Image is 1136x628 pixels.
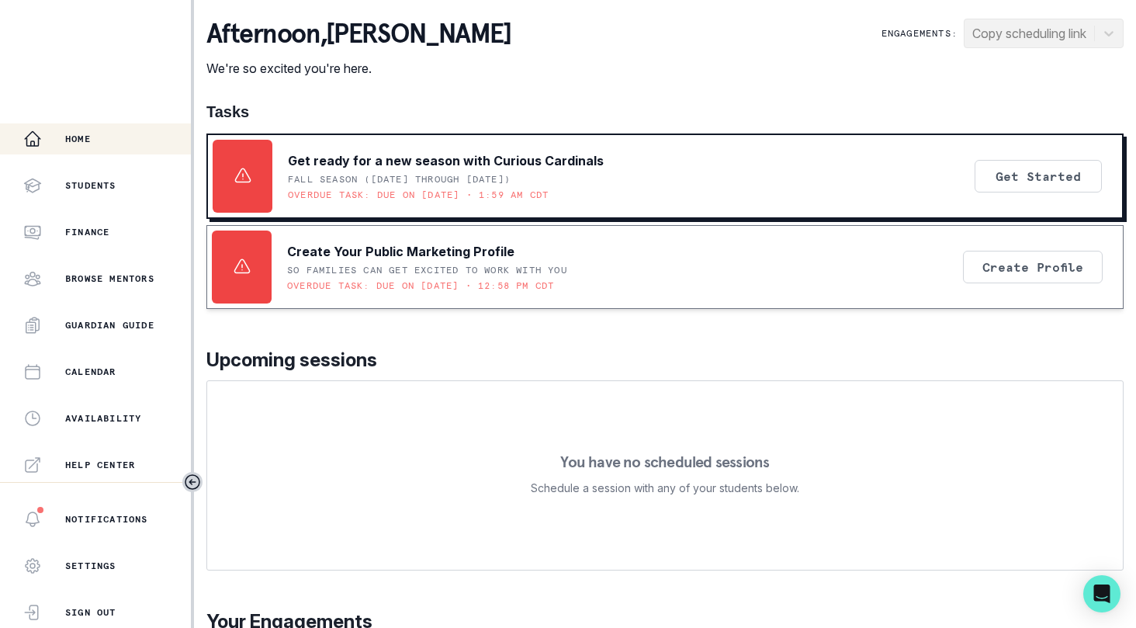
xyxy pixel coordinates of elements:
button: Get Started [975,160,1102,193]
p: Overdue task: Due on [DATE] • 12:58 PM CDT [287,279,554,292]
h1: Tasks [206,102,1124,121]
p: Settings [65,560,116,572]
p: Availability [65,412,141,425]
p: Finance [65,226,109,238]
p: Create Your Public Marketing Profile [287,242,514,261]
p: Home [65,133,91,145]
p: Get ready for a new season with Curious Cardinals [288,151,604,170]
div: Open Intercom Messenger [1083,575,1120,612]
p: Engagements: [881,27,958,40]
p: Students [65,179,116,192]
p: We're so excited you're here. [206,59,511,78]
p: You have no scheduled sessions [560,454,769,470]
p: Browse Mentors [65,272,154,285]
p: Sign Out [65,606,116,619]
p: Upcoming sessions [206,346,1124,374]
p: Schedule a session with any of your students below. [531,479,799,498]
p: afternoon , [PERSON_NAME] [206,19,511,50]
p: Overdue task: Due on [DATE] • 1:59 AM CDT [288,189,549,201]
p: Notifications [65,513,148,526]
p: SO FAMILIES CAN GET EXCITED TO WORK WITH YOU [287,264,567,276]
p: Guardian Guide [65,319,154,331]
button: Create Profile [963,251,1103,283]
p: Fall Season ([DATE] through [DATE]) [288,173,511,186]
p: Help Center [65,459,135,471]
button: Toggle sidebar [182,472,203,492]
p: Calendar [65,366,116,378]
